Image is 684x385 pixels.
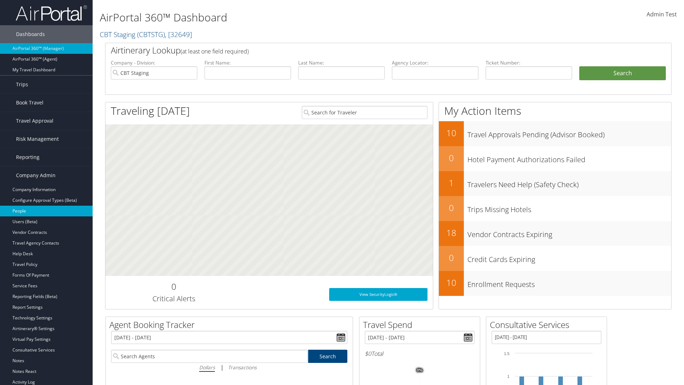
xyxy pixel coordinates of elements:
a: 0Trips Missing Hotels [439,196,671,221]
tspan: 1 [507,374,509,379]
h2: 10 [439,127,464,139]
a: 0Credit Cards Expiring [439,246,671,271]
a: 18Vendor Contracts Expiring [439,221,671,246]
span: Reporting [16,148,40,166]
span: Book Travel [16,94,43,112]
h2: 18 [439,227,464,239]
span: Trips [16,76,28,93]
h3: Vendor Contracts Expiring [467,226,671,240]
i: Transactions [228,364,256,371]
h2: Travel Spend [363,319,480,331]
a: View SecurityLogic® [329,288,427,301]
label: First Name: [204,59,291,66]
span: $0 [365,350,371,358]
span: Travel Approval [16,112,53,130]
tspan: 0% [417,368,423,373]
label: Last Name: [298,59,385,66]
button: Search [579,66,666,81]
a: Admin Test [647,4,677,26]
h1: AirPortal 360™ Dashboard [100,10,484,25]
h6: Total [365,350,475,358]
input: Search Agents [111,350,308,363]
span: Company Admin [16,166,56,184]
h2: Consultative Services [490,319,607,331]
h2: 0 [439,252,464,264]
h2: 0 [439,202,464,214]
span: (at least one field required) [181,47,249,55]
tspan: 1.5 [504,351,509,356]
h2: 1 [439,177,464,189]
h3: Critical Alerts [111,294,237,304]
h3: Travel Approvals Pending (Advisor Booked) [467,126,671,140]
h2: Airtinerary Lookup [111,44,619,56]
span: , [ 32649 ] [165,30,192,39]
h1: My Action Items [439,103,671,118]
label: Ticket Number: [486,59,572,66]
a: 10Enrollment Requests [439,271,671,296]
input: Search for Traveler [302,106,427,119]
h3: Enrollment Requests [467,276,671,289]
span: Risk Management [16,130,59,148]
img: airportal-logo.png [16,5,87,21]
a: 1Travelers Need Help (Safety Check) [439,171,671,196]
h3: Credit Cards Expiring [467,251,671,265]
span: Admin Test [647,10,677,18]
a: 10Travel Approvals Pending (Advisor Booked) [439,121,671,146]
h2: Agent Booking Tracker [109,319,353,331]
a: CBT Staging [100,30,192,39]
i: Dollars [199,364,215,371]
a: 0Hotel Payment Authorizations Failed [439,146,671,171]
label: Company - Division: [111,59,197,66]
h3: Travelers Need Help (Safety Check) [467,176,671,190]
div: | [111,363,347,372]
label: Agency Locator: [392,59,478,66]
h2: 10 [439,277,464,289]
h1: Traveling [DATE] [111,103,190,118]
span: ( CBTSTG ) [137,30,165,39]
h2: 0 [111,281,237,293]
span: Dashboards [16,25,45,43]
a: Search [308,350,348,363]
h2: 0 [439,152,464,164]
h3: Hotel Payment Authorizations Failed [467,151,671,165]
h3: Trips Missing Hotels [467,201,671,215]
